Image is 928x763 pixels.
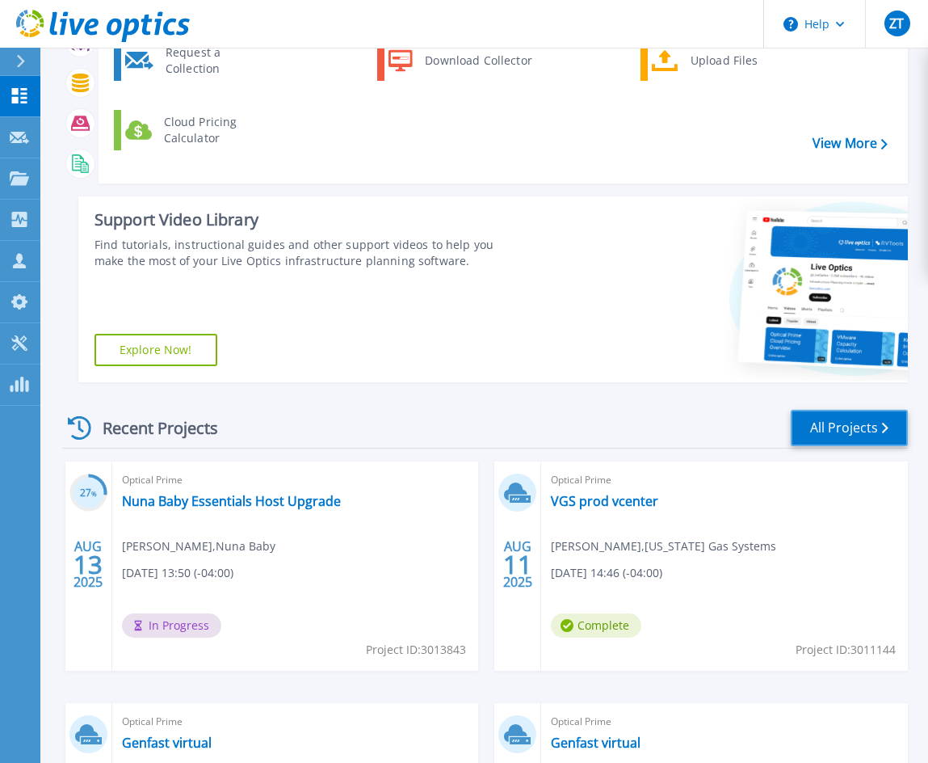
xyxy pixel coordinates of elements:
span: Project ID: 3013843 [366,641,466,659]
a: Cloud Pricing Calculator [114,110,279,150]
div: AUG 2025 [502,535,533,594]
span: [DATE] 14:46 (-04:00) [551,564,662,582]
a: Download Collector [377,40,543,81]
span: 11 [503,558,532,571]
span: Complete [551,613,641,638]
div: Recent Projects [62,408,240,448]
span: Optical Prime [551,471,898,489]
span: Optical Prime [122,713,469,731]
div: Request a Collection [157,44,275,77]
span: Optical Prime [551,713,898,731]
span: % [91,489,97,498]
span: 13 [73,558,103,571]
a: Request a Collection [114,40,279,81]
span: Project ID: 3011144 [796,641,896,659]
a: Genfast virtual [551,735,640,751]
a: Upload Files [640,40,806,81]
div: Cloud Pricing Calculator [156,114,275,146]
div: Find tutorials, instructional guides and other support videos to help you make the most of your L... [94,237,524,269]
a: Nuna Baby Essentials Host Upgrade [122,493,341,509]
span: [DATE] 13:50 (-04:00) [122,564,233,582]
a: VGS prod vcenter [551,493,658,509]
h3: 27 [69,484,107,503]
span: Optical Prime [122,471,469,489]
span: [PERSON_NAME] , [US_STATE] Gas Systems [551,537,776,555]
a: All Projects [791,410,908,446]
div: Support Video Library [94,209,524,230]
a: View More [813,136,888,151]
span: [PERSON_NAME] , Nuna Baby [122,537,275,555]
a: Genfast virtual [122,735,212,751]
div: AUG 2025 [73,535,103,594]
span: ZT [889,17,904,30]
div: Download Collector [417,44,539,77]
div: Upload Files [682,44,802,77]
a: Explore Now! [94,334,217,366]
span: In Progress [122,613,221,638]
